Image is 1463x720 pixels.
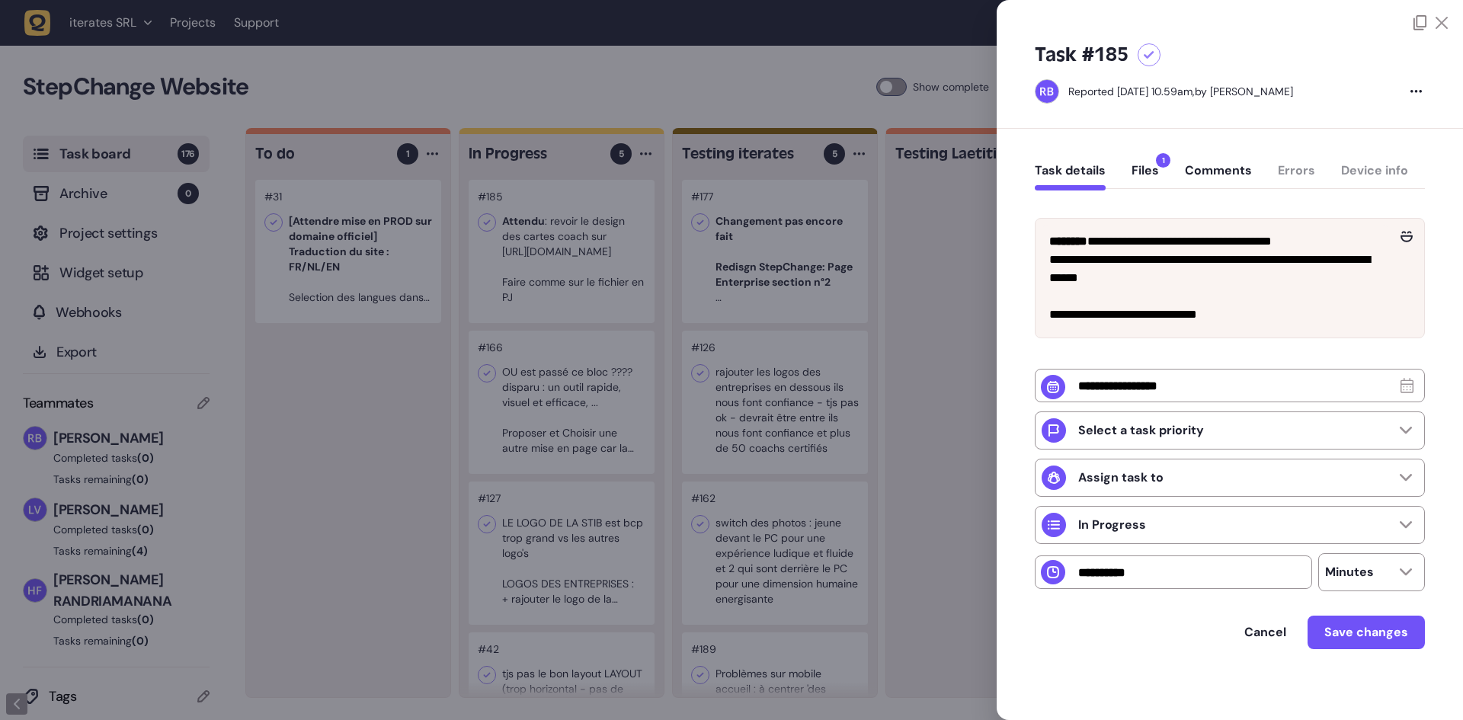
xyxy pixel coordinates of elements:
[1324,624,1408,640] span: Save changes
[1036,80,1058,103] img: Rodolphe Balay
[1068,85,1195,98] div: Reported [DATE] 10.59am,
[1185,163,1252,190] button: Comments
[1035,43,1128,67] h5: Task #185
[1132,163,1159,190] button: Files
[1035,163,1106,190] button: Task details
[1229,617,1301,648] button: Cancel
[1068,84,1293,99] div: by [PERSON_NAME]
[1308,616,1425,649] button: Save changes
[1325,565,1374,580] p: Minutes
[1244,624,1286,640] span: Cancel
[1156,153,1170,168] span: 1
[1078,470,1164,485] p: Assign task to
[1078,423,1204,438] p: Select a task priority
[1078,517,1146,533] p: In Progress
